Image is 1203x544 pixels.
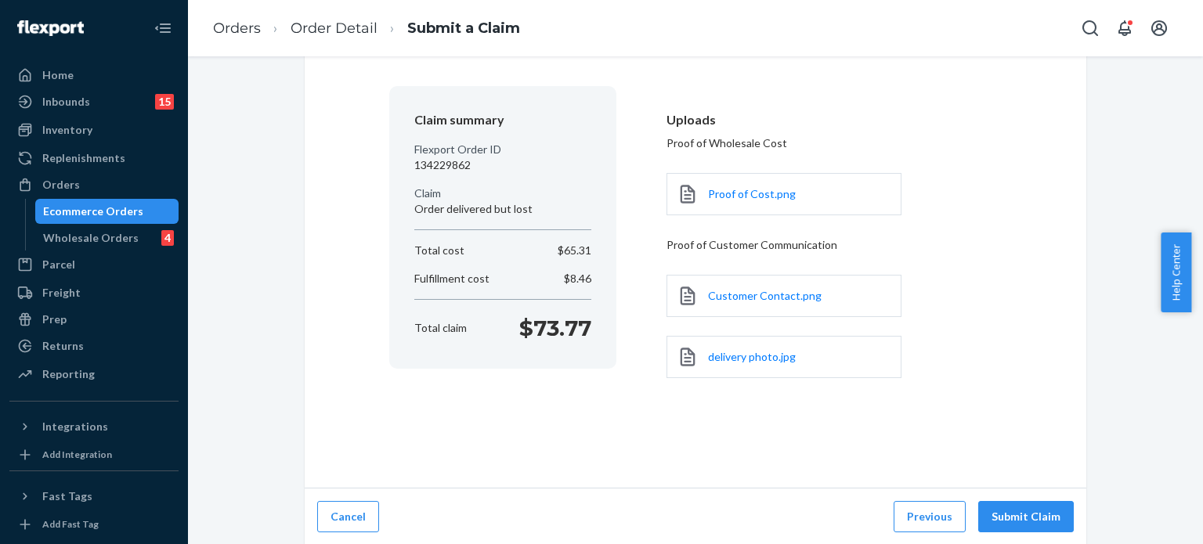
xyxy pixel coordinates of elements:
[414,186,591,201] p: Claim
[414,243,464,258] p: Total cost
[43,230,139,246] div: Wholesale Orders
[9,63,179,88] a: Home
[42,366,95,382] div: Reporting
[9,89,179,114] a: Inbounds15
[317,501,379,532] button: Cancel
[42,150,125,166] div: Replenishments
[9,307,179,332] a: Prep
[147,13,179,44] button: Close Navigation
[35,225,179,250] a: Wholesale Orders4
[9,333,179,358] a: Returns
[708,288,822,304] a: Customer Contact.png
[42,177,80,193] div: Orders
[708,349,796,365] a: delivery photo.jpg
[213,20,261,37] a: Orders
[42,122,92,138] div: Inventory
[9,280,179,305] a: Freight
[9,414,179,439] button: Integrations
[9,146,179,171] a: Replenishments
[17,20,84,36] img: Flexport logo
[9,117,179,142] a: Inventory
[1075,13,1106,44] button: Open Search Box
[667,105,977,400] div: Proof of Wholesale Cost Proof of Customer Communication
[564,271,591,286] p: $8.46
[414,111,591,129] header: Claim summary
[978,501,1074,532] button: Submit Claim
[667,111,977,129] header: Uploads
[414,201,591,217] p: Order delivered but lost
[708,187,796,200] span: Proof of Cost.png
[708,350,796,363] span: delivery photo.jpg
[42,517,99,531] div: Add Fast Tag
[414,142,591,157] p: Flexport Order ID
[9,445,179,464] a: Add Integration
[35,199,179,224] a: Ecommerce Orders
[42,338,84,354] div: Returns
[414,320,467,336] p: Total claim
[414,271,490,286] p: Fulfillment cost
[9,172,179,197] a: Orders
[155,94,174,110] div: 15
[200,5,533,52] ol: breadcrumbs
[558,243,591,258] p: $65.31
[42,94,90,110] div: Inbounds
[42,488,92,504] div: Fast Tags
[43,204,143,219] div: Ecommerce Orders
[291,20,378,37] a: Order Detail
[161,230,174,246] div: 4
[414,157,591,173] p: 134229862
[708,186,796,202] a: Proof of Cost.png
[42,257,75,272] div: Parcel
[519,312,591,344] p: $73.77
[708,289,822,302] span: Customer Contact.png
[1109,13,1140,44] button: Open notifications
[407,20,520,37] a: Submit a Claim
[9,252,179,277] a: Parcel
[42,67,74,83] div: Home
[42,419,108,434] div: Integrations
[9,515,179,534] a: Add Fast Tag
[9,484,179,509] button: Fast Tags
[42,285,81,301] div: Freight
[1143,13,1175,44] button: Open account menu
[1161,232,1191,312] button: Help Center
[42,312,67,327] div: Prep
[9,362,179,387] a: Reporting
[42,448,112,461] div: Add Integration
[894,501,966,532] button: Previous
